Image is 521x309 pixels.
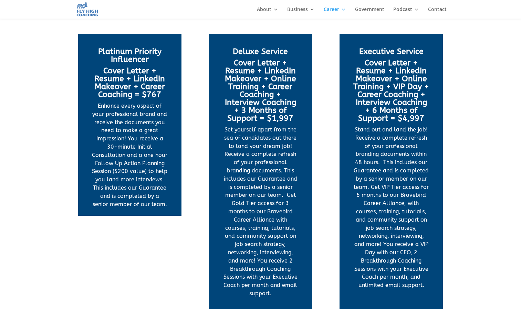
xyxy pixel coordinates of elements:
[353,47,429,59] h2: Executive Service
[324,7,346,19] a: Career
[428,7,447,19] a: Contact
[92,102,168,208] p: Enhance every aspect of your professional brand and receive the documents you need to make a grea...
[353,126,429,289] p: Stand out and land the job! Receive a complete refresh of your professional branding documents wi...
[222,59,298,126] h2: Cover Letter + Resume + LinkedIn Makeover + Online Training + Career Coaching + Interview Coachin...
[222,126,298,298] p: Set yourself apart from the sea of candidates out there to land your dream job! Receive a complet...
[222,47,298,59] h2: Deluxe Service
[92,67,168,102] h2: Cover Letter + Resume + LinkedIn Makeover + Career Coaching = $767
[353,59,429,126] h2: Cover Letter + Resume + LinkedIn Makeover + Online Training + VIP Day + Career Coaching + Intervi...
[355,7,384,19] a: Government
[92,47,168,67] h2: Platinum Priority Influencer
[257,7,278,19] a: About
[393,7,419,19] a: Podcast
[76,1,99,17] img: Fly High Coaching
[287,7,315,19] a: Business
